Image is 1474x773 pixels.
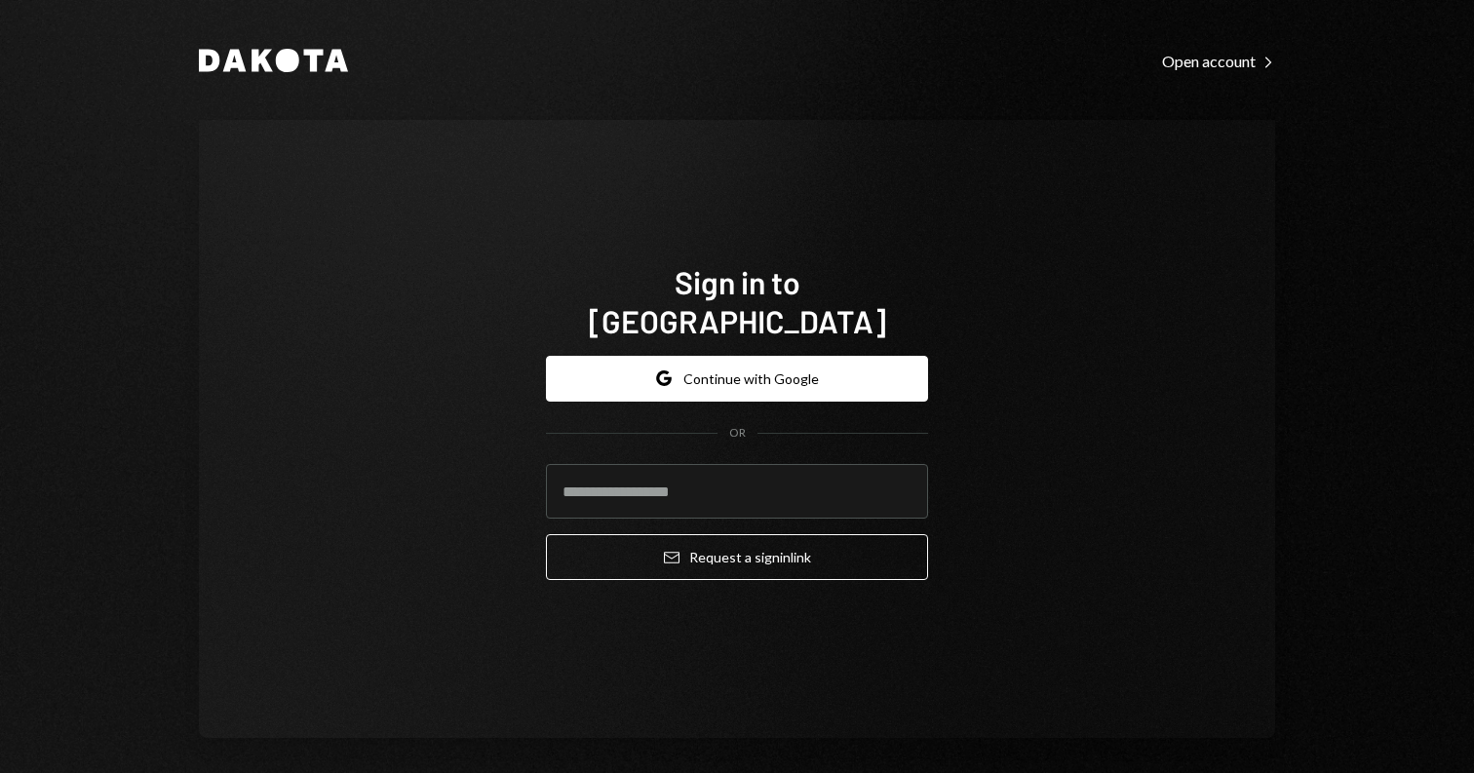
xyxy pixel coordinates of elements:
div: OR [729,425,746,442]
h1: Sign in to [GEOGRAPHIC_DATA] [546,262,928,340]
div: Open account [1162,52,1275,71]
a: Open account [1162,50,1275,71]
button: Continue with Google [546,356,928,402]
button: Request a signinlink [546,534,928,580]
